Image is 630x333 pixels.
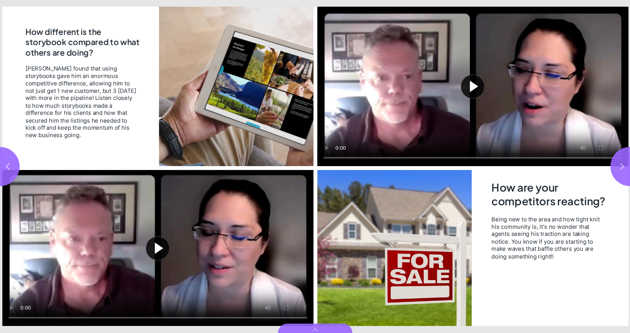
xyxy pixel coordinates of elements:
[25,26,143,58] h2: How different is the storybook compared to what others are doing?
[315,7,630,326] section: Page 5
[25,65,137,139] span: [PERSON_NAME] found that using storybooks gave him an enormous competitive difference, allowing h...
[491,215,607,260] span: Being new to the area and how tight knit his community is, it's no wonder that agents seeing his ...
[0,7,315,326] section: Page 4
[491,181,607,210] h2: How are your competitors reacting?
